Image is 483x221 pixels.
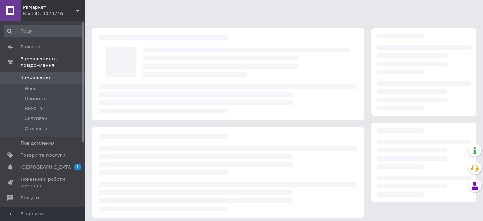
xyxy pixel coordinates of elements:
span: Товари та послуги [21,152,65,158]
span: Скасовані [25,115,49,122]
span: Повідомлення [21,140,55,146]
span: [DEMOGRAPHIC_DATA] [21,164,73,170]
span: Нові [25,86,35,92]
input: Пошук [4,25,83,37]
span: Замовлення [21,75,50,81]
span: Показники роботи компанії [21,176,65,189]
span: Замовлення та повідомлення [21,56,85,69]
span: Прийняті [25,95,47,102]
span: Головна [21,44,40,50]
span: Відгуки [21,195,39,201]
span: МіМаркет [23,4,76,11]
span: Оплачені [25,126,47,132]
div: Ваш ID: 4070746 [23,11,85,17]
span: 1 [74,164,81,170]
span: Виконані [25,105,47,112]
